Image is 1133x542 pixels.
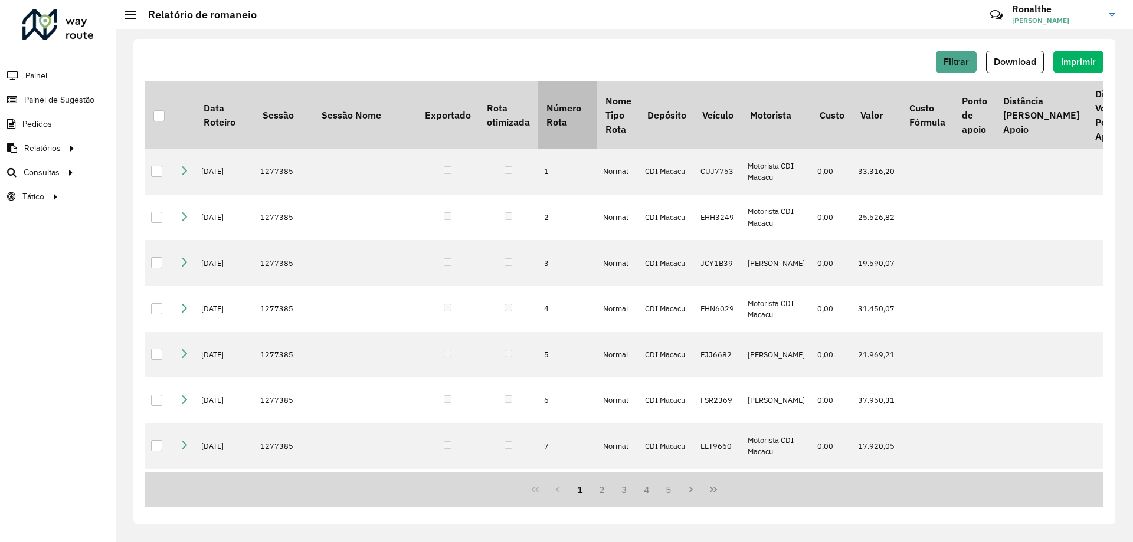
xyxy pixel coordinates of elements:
[984,2,1009,28] a: Contato Rápido
[25,70,47,82] span: Painel
[852,377,901,423] td: 37.950,31
[852,149,901,195] td: 33.316,20
[742,377,811,423] td: [PERSON_NAME]
[811,377,852,423] td: 0,00
[195,195,254,241] td: [DATE]
[852,240,901,286] td: 19.590,07
[639,332,694,378] td: CDI Macacu
[901,81,953,149] th: Custo Fórmula
[680,478,702,501] button: Next Page
[702,478,725,501] button: Last Page
[254,286,313,332] td: 1277385
[639,286,694,332] td: CDI Macacu
[597,423,639,469] td: Normal
[639,423,694,469] td: CDI Macacu
[742,240,811,286] td: [PERSON_NAME]
[538,332,597,378] td: 5
[695,332,742,378] td: EJJ6682
[613,478,636,501] button: 3
[695,377,742,423] td: FSR2369
[24,166,60,179] span: Consultas
[695,286,742,332] td: EHN6029
[639,149,694,195] td: CDI Macacu
[811,423,852,469] td: 0,00
[195,332,254,378] td: [DATE]
[24,94,94,106] span: Painel de Sugestão
[636,478,658,501] button: 4
[811,195,852,241] td: 0,00
[742,286,811,332] td: Motorista CDI Macacu
[538,81,597,149] th: Número Rota
[811,81,852,149] th: Custo
[195,149,254,195] td: [DATE]
[639,240,694,286] td: CDI Macacu
[811,149,852,195] td: 0,00
[254,377,313,423] td: 1277385
[597,195,639,241] td: Normal
[597,377,639,423] td: Normal
[986,51,1044,73] button: Download
[254,81,313,149] th: Sessão
[538,286,597,332] td: 4
[538,423,597,469] td: 7
[742,423,811,469] td: Motorista CDI Macacu
[811,332,852,378] td: 0,00
[538,149,597,195] td: 1
[852,423,901,469] td: 17.920,05
[479,81,538,149] th: Rota otimizada
[597,149,639,195] td: Normal
[995,81,1087,149] th: Distância [PERSON_NAME] Apoio
[1061,57,1096,67] span: Imprimir
[597,240,639,286] td: Normal
[1053,51,1103,73] button: Imprimir
[639,81,694,149] th: Depósito
[597,81,639,149] th: Nome Tipo Rota
[597,286,639,332] td: Normal
[417,81,479,149] th: Exportado
[936,51,977,73] button: Filtrar
[22,190,44,203] span: Tático
[742,149,811,195] td: Motorista CDI Macacu
[742,469,811,515] td: Motorista CDI Macacu
[1012,15,1101,26] span: [PERSON_NAME]
[695,469,742,515] td: RYY4F01
[195,377,254,423] td: [DATE]
[811,286,852,332] td: 0,00
[254,195,313,241] td: 1277385
[136,8,257,21] h2: Relatório de romaneio
[1012,4,1101,15] h3: Ronalthe
[597,332,639,378] td: Normal
[254,423,313,469] td: 1277385
[742,81,811,149] th: Motorista
[538,377,597,423] td: 6
[944,57,969,67] span: Filtrar
[658,478,680,501] button: 5
[695,149,742,195] td: CUJ7753
[195,240,254,286] td: [DATE]
[254,240,313,286] td: 1277385
[538,240,597,286] td: 3
[254,469,313,515] td: 1277385
[254,332,313,378] td: 1277385
[954,81,995,149] th: Ponto de apoio
[639,469,694,515] td: CDI Macacu
[195,469,254,515] td: [DATE]
[852,469,901,515] td: 26.572,59
[852,286,901,332] td: 31.450,07
[852,332,901,378] td: 21.969,21
[24,142,61,155] span: Relatórios
[591,478,613,501] button: 2
[811,240,852,286] td: 0,00
[195,81,254,149] th: Data Roteiro
[742,332,811,378] td: [PERSON_NAME]
[695,240,742,286] td: JCY1B39
[313,81,417,149] th: Sessão Nome
[195,423,254,469] td: [DATE]
[811,469,852,515] td: 0,00
[254,149,313,195] td: 1277385
[695,81,742,149] th: Veículo
[852,81,901,149] th: Valor
[538,195,597,241] td: 2
[994,57,1036,67] span: Download
[742,195,811,241] td: Motorista CDI Macacu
